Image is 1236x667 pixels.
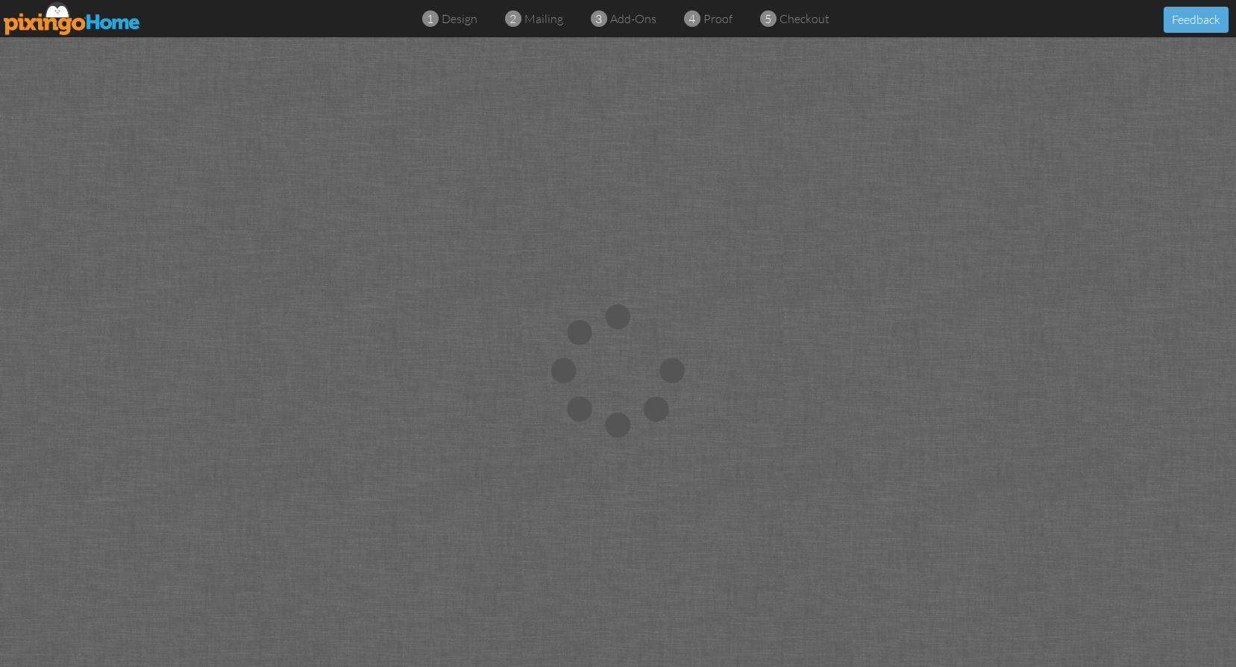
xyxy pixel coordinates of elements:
span: 4 [688,10,695,28]
img: pixingo logo [4,1,141,35]
button: Feedback [1164,7,1229,33]
span: add-ons [610,11,656,26]
span: 2 [509,10,516,28]
span: proof [703,11,732,26]
span: 1 [427,10,433,28]
span: design [442,11,477,26]
span: 3 [595,10,602,28]
span: checkout [779,11,829,26]
span: 5 [765,10,771,28]
span: mailing [524,11,563,26]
